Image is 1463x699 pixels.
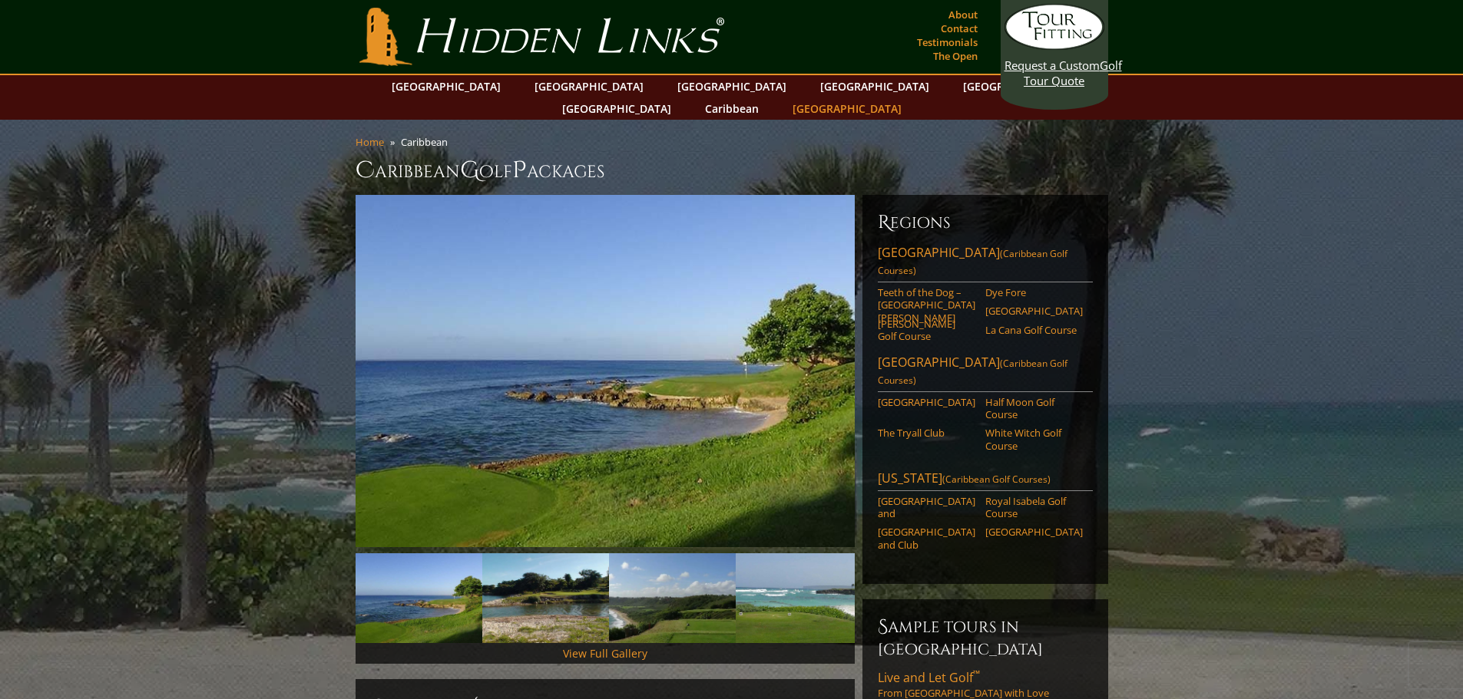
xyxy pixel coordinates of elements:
a: La Cana Golf Course [985,324,1083,336]
a: Royal Isabela Golf Course [985,495,1083,520]
a: About [945,4,981,25]
a: [GEOGRAPHIC_DATA] [985,305,1083,317]
a: [GEOGRAPHIC_DATA] and Club [878,526,975,551]
a: [GEOGRAPHIC_DATA] [554,97,679,120]
li: Caribbean [401,135,454,149]
a: Request a CustomGolf Tour Quote [1005,4,1104,88]
a: [GEOGRAPHIC_DATA] [785,97,909,120]
h6: Sample Tours in [GEOGRAPHIC_DATA] [878,615,1093,660]
span: (Caribbean Golf Courses) [878,247,1067,277]
a: [PERSON_NAME] Golf Course [878,318,975,343]
a: [GEOGRAPHIC_DATA] [384,75,508,97]
a: The Open [929,45,981,67]
a: View Full Gallery [563,646,647,661]
sup: ™ [973,668,980,681]
a: The Tryall Club [878,427,975,439]
span: P [512,155,527,186]
a: Dye Fore [985,286,1083,298]
span: Live and Let Golf [878,669,980,686]
span: Request a Custom [1005,58,1100,73]
span: G [460,155,479,186]
a: [US_STATE](Caribbean Golf Courses) [878,470,1093,491]
span: (Caribbean Golf Courses) [942,473,1051,486]
h6: Regions [878,210,1093,235]
a: Caribbean [697,97,766,120]
a: [GEOGRAPHIC_DATA] [670,75,794,97]
a: White Witch Golf Course [985,427,1083,452]
a: [GEOGRAPHIC_DATA](Caribbean Golf Courses) [878,244,1093,282]
a: [GEOGRAPHIC_DATA](Caribbean Golf Courses) [878,354,1093,392]
a: Contact [937,18,981,39]
a: Half Moon Golf Course [985,396,1083,421]
a: [GEOGRAPHIC_DATA] [955,75,1080,97]
a: [GEOGRAPHIC_DATA] [878,396,975,408]
a: [GEOGRAPHIC_DATA] and [878,495,975,520]
a: Testimonials [913,31,981,53]
a: [GEOGRAPHIC_DATA] [527,75,651,97]
a: [GEOGRAPHIC_DATA] [813,75,937,97]
a: Teeth of the Dog – [GEOGRAPHIC_DATA][PERSON_NAME] [878,286,975,324]
h1: Caribbean olf ackages [356,155,1108,186]
a: Home [356,135,384,149]
span: (Caribbean Golf Courses) [878,357,1067,387]
a: [GEOGRAPHIC_DATA] [985,526,1083,538]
